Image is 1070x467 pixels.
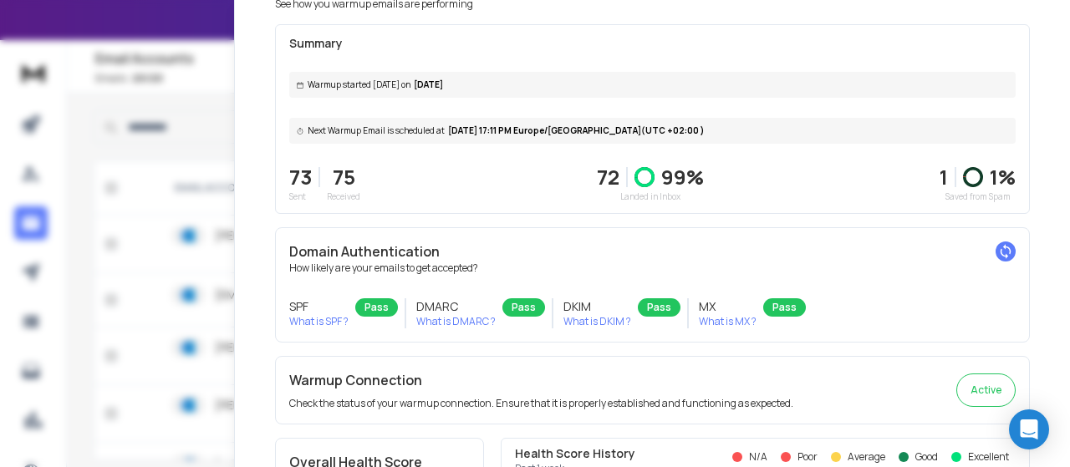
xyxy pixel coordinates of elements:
[968,450,1009,464] p: Excellent
[940,190,1016,203] p: Saved from Spam
[416,315,496,328] p: What is DMARC ?
[289,190,312,203] p: Sent
[597,190,704,203] p: Landed in Inbox
[563,298,631,315] h3: DKIM
[502,298,545,317] div: Pass
[597,164,619,190] p: 72
[956,373,1016,407] button: Active
[797,450,818,464] p: Poor
[308,124,445,137] span: Next Warmup Email is scheduled at
[289,72,1016,98] div: [DATE]
[289,397,793,410] p: Check the status of your warmup connection. Ensure that it is properly established and functionin...
[289,118,1016,144] div: [DATE] 17:11 PM Europe/[GEOGRAPHIC_DATA] (UTC +02:00 )
[355,298,398,317] div: Pass
[416,298,496,315] h3: DMARC
[289,35,1016,52] p: Summary
[308,79,410,91] span: Warmup started [DATE] on
[915,450,938,464] p: Good
[327,164,360,190] p: 75
[563,315,631,328] p: What is DKIM ?
[289,241,1016,261] h2: Domain Authentication
[289,315,349,328] p: What is SPF ?
[990,164,1016,190] p: 1 %
[848,450,885,464] p: Average
[638,298,680,317] div: Pass
[1009,409,1049,449] div: Open Intercom Messenger
[515,445,635,462] p: Health Score History
[289,298,349,315] h3: SPF
[699,315,757,328] p: What is MX ?
[940,163,948,190] strong: 1
[763,298,806,317] div: Pass
[289,261,1016,275] p: How likely are your emails to get accepted?
[289,370,793,390] h2: Warmup Connection
[699,298,757,315] h3: MX
[289,164,312,190] p: 73
[661,164,704,190] p: 99 %
[327,190,360,203] p: Received
[749,450,767,464] p: N/A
